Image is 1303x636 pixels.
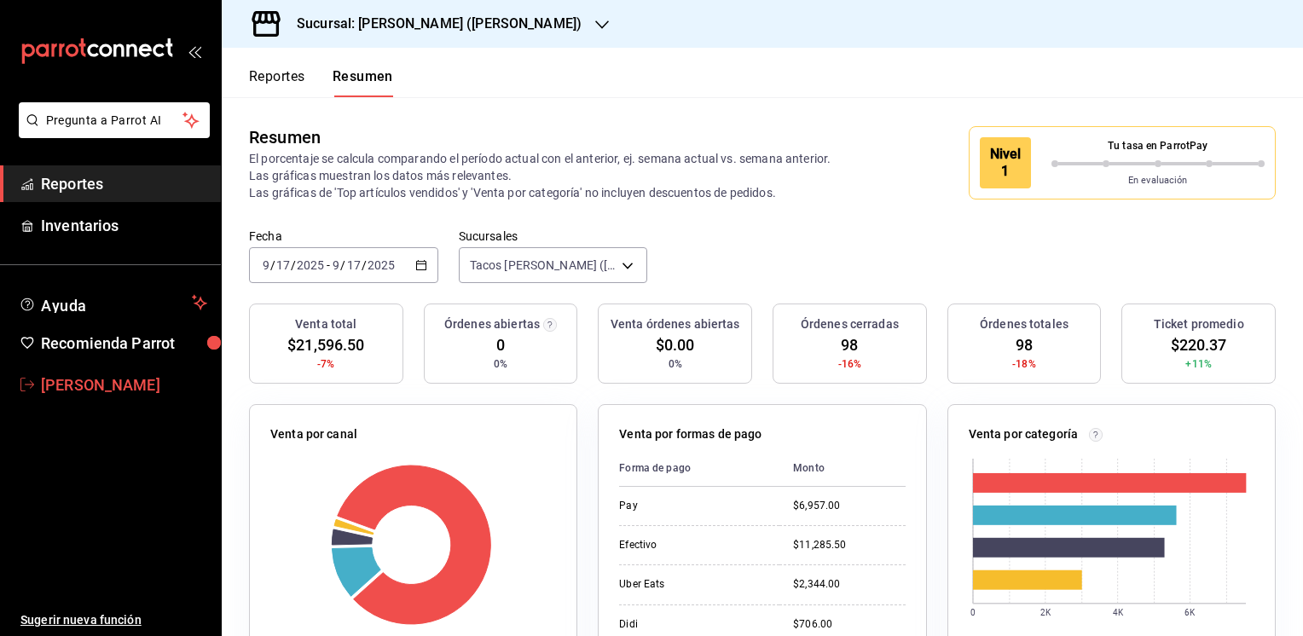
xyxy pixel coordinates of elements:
span: / [340,258,345,272]
p: Venta por formas de pago [619,425,762,443]
span: Ayuda [41,292,185,313]
h3: Órdenes abiertas [444,315,540,333]
span: 98 [1016,333,1033,356]
span: / [270,258,275,272]
h3: Venta total [295,315,356,333]
text: 4K [1113,608,1124,617]
input: -- [346,258,362,272]
span: / [291,258,296,272]
span: 98 [841,333,858,356]
div: $6,957.00 [793,499,906,513]
span: - [327,258,330,272]
input: ---- [367,258,396,272]
button: open_drawer_menu [188,44,201,58]
label: Sucursales [459,230,648,242]
p: El porcentaje se calcula comparando el período actual con el anterior, ej. semana actual vs. sema... [249,150,848,201]
input: -- [262,258,270,272]
input: -- [332,258,340,272]
span: $21,596.50 [287,333,364,356]
button: Pregunta a Parrot AI [19,102,210,138]
h3: Sucursal: [PERSON_NAME] ([PERSON_NAME]) [283,14,582,34]
span: $220.37 [1171,333,1227,356]
div: Efectivo [619,538,766,552]
h3: Órdenes totales [980,315,1068,333]
h3: Ticket promedio [1154,315,1244,333]
span: Reportes [41,172,207,195]
span: / [362,258,367,272]
input: -- [275,258,291,272]
div: $2,344.00 [793,577,906,592]
th: Forma de pago [619,450,779,487]
span: Recomienda Parrot [41,332,207,355]
input: ---- [296,258,325,272]
span: Tacos [PERSON_NAME] ([PERSON_NAME]) [470,257,617,274]
span: 0% [494,356,507,372]
div: $706.00 [793,617,906,632]
button: Resumen [333,68,393,97]
span: Pregunta a Parrot AI [46,112,183,130]
h3: Venta órdenes abiertas [611,315,740,333]
text: 0 [970,608,976,617]
span: -18% [1012,356,1036,372]
div: Nivel 1 [980,137,1031,188]
div: $11,285.50 [793,538,906,552]
span: +11% [1185,356,1212,372]
span: 0% [669,356,682,372]
h3: Órdenes cerradas [801,315,899,333]
p: Tu tasa en ParrotPay [1051,138,1265,153]
div: Didi [619,617,766,632]
span: $0.00 [656,333,695,356]
div: navigation tabs [249,68,393,97]
span: Inventarios [41,214,207,237]
span: -16% [838,356,862,372]
label: Fecha [249,230,438,242]
div: Resumen [249,124,321,150]
th: Monto [779,450,906,487]
text: 2K [1040,608,1051,617]
span: -7% [317,356,334,372]
button: Reportes [249,68,305,97]
div: Uber Eats [619,577,766,592]
p: Venta por categoría [969,425,1079,443]
p: Venta por canal [270,425,357,443]
span: Sugerir nueva función [20,611,207,629]
a: Pregunta a Parrot AI [12,124,210,142]
span: 0 [496,333,505,356]
span: [PERSON_NAME] [41,373,207,396]
p: En evaluación [1051,174,1265,188]
text: 6K [1185,608,1196,617]
div: Pay [619,499,766,513]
